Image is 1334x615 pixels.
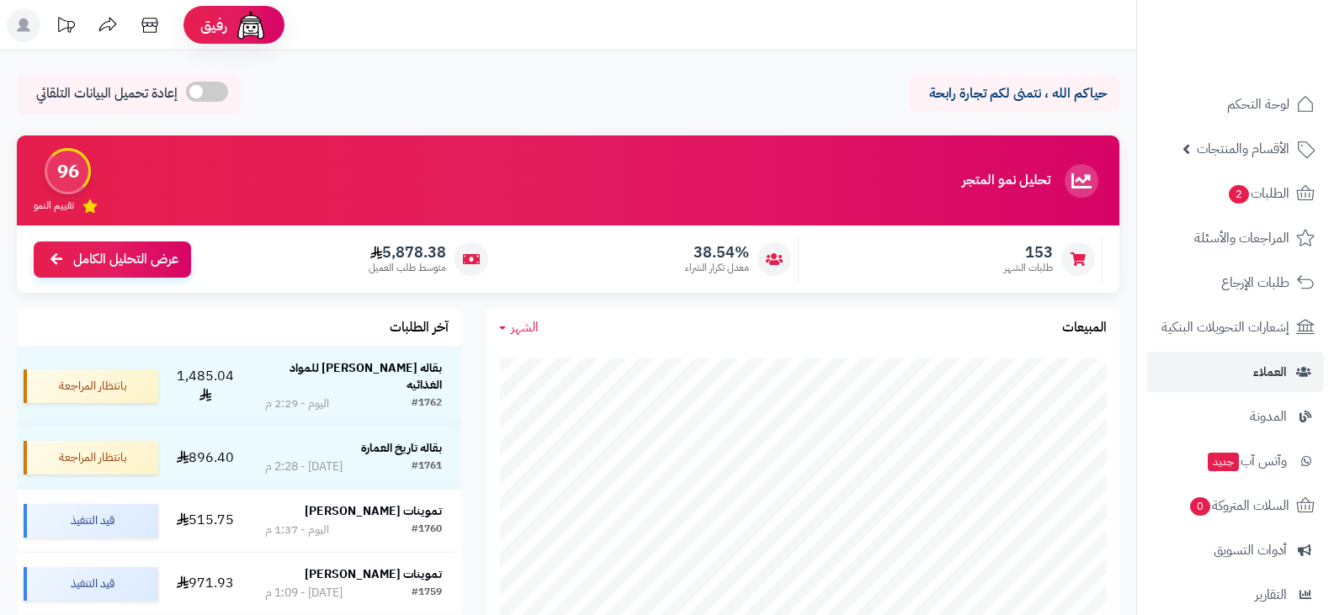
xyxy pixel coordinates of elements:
[369,243,446,262] span: 5,878.38
[390,321,449,336] h3: آخر الطلبات
[24,369,158,403] div: بانتظار المراجعة
[922,84,1107,103] p: حياكم الله ، نتمنى لكم تجارة رابحة
[1004,261,1053,275] span: طلبات الشهر
[1147,262,1324,303] a: طلبات الإرجاع
[1147,396,1324,437] a: المدونة
[1147,173,1324,214] a: الطلبات2
[412,459,442,475] div: #1761
[1147,441,1324,481] a: وآتس آبجديد
[24,441,158,475] div: بانتظار المراجعة
[1004,243,1053,262] span: 153
[1208,453,1239,471] span: جديد
[361,439,442,457] strong: بقاله تاريخ العمارة
[1161,315,1289,339] span: إشعارات التحويلات البنكية
[1229,185,1249,204] span: 2
[1147,485,1324,526] a: السلات المتروكة0
[165,427,246,489] td: 896.40
[1147,352,1324,392] a: العملاء
[1147,575,1324,615] a: التقارير
[1221,271,1289,294] span: طلبات الإرجاع
[685,261,749,275] span: معدل تكرار الشراء
[165,490,246,552] td: 515.75
[290,359,442,394] strong: بقاله [PERSON_NAME] للمواد الغذائيه
[1250,405,1287,428] span: المدونة
[1197,137,1289,161] span: الأقسام والمنتجات
[24,504,158,538] div: قيد التنفيذ
[685,243,749,262] span: 38.54%
[265,585,343,602] div: [DATE] - 1:09 م
[1255,583,1287,607] span: التقارير
[1147,307,1324,347] a: إشعارات التحويلات البنكية
[1206,449,1287,473] span: وآتس آب
[165,553,246,615] td: 971.93
[34,199,74,213] span: تقييم النمو
[1220,45,1318,81] img: logo-2.png
[265,395,329,412] div: اليوم - 2:29 م
[499,318,539,337] a: الشهر
[234,8,268,42] img: ai-face.png
[1214,538,1287,562] span: أدوات التسويق
[305,565,442,583] strong: تموينات [PERSON_NAME]
[1253,360,1287,384] span: العملاء
[1194,226,1289,250] span: المراجعات والأسئلة
[511,317,539,337] span: الشهر
[45,8,87,46] a: تحديثات المنصة
[962,173,1050,188] h3: تحليل نمو المتجر
[1147,84,1324,125] a: لوحة التحكم
[265,522,329,538] div: اليوم - 1:37 م
[200,15,227,35] span: رفيق
[165,347,246,426] td: 1,485.04
[24,567,158,601] div: قيد التنفيذ
[36,84,178,103] span: إعادة تحميل البيانات التلقائي
[412,522,442,538] div: #1760
[1188,494,1289,517] span: السلات المتروكة
[412,395,442,412] div: #1762
[1190,497,1210,516] span: 0
[305,502,442,520] strong: تموينات [PERSON_NAME]
[369,261,446,275] span: متوسط طلب العميل
[1227,182,1289,205] span: الطلبات
[412,585,442,602] div: #1759
[265,459,343,475] div: [DATE] - 2:28 م
[1147,530,1324,570] a: أدوات التسويق
[73,250,178,269] span: عرض التحليل الكامل
[1227,93,1289,116] span: لوحة التحكم
[1147,218,1324,258] a: المراجعات والأسئلة
[1062,321,1107,336] h3: المبيعات
[34,241,191,278] a: عرض التحليل الكامل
